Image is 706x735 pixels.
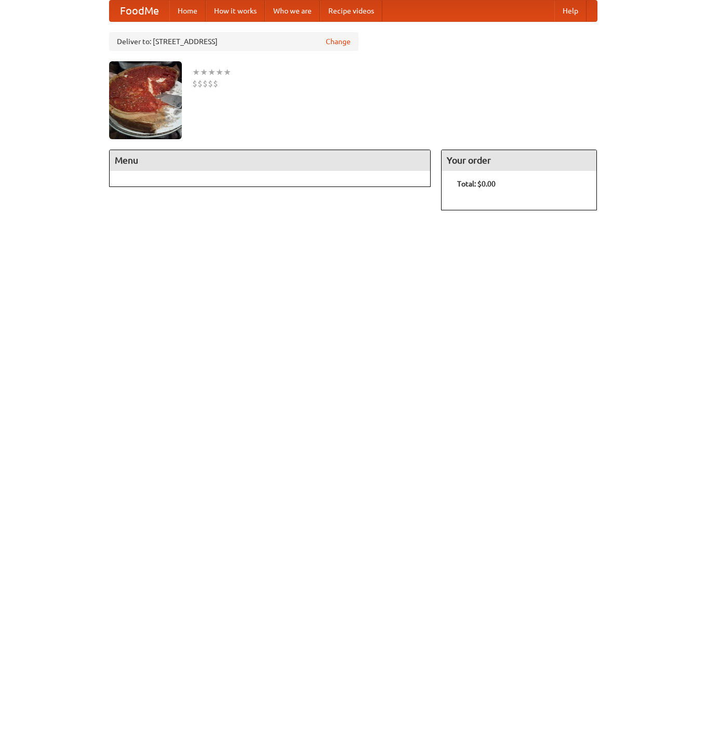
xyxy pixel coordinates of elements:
h4: Your order [442,150,596,171]
li: $ [192,78,197,89]
div: Deliver to: [STREET_ADDRESS] [109,32,358,51]
a: Recipe videos [320,1,382,21]
a: How it works [206,1,265,21]
a: Who we are [265,1,320,21]
li: ★ [192,66,200,78]
h4: Menu [110,150,431,171]
li: ★ [208,66,216,78]
img: angular.jpg [109,61,182,139]
li: $ [208,78,213,89]
li: $ [197,78,203,89]
b: Total: $0.00 [457,180,496,188]
li: ★ [216,66,223,78]
a: Help [554,1,587,21]
li: ★ [223,66,231,78]
li: $ [203,78,208,89]
a: FoodMe [110,1,169,21]
li: $ [213,78,218,89]
a: Home [169,1,206,21]
li: ★ [200,66,208,78]
a: Change [326,36,351,47]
